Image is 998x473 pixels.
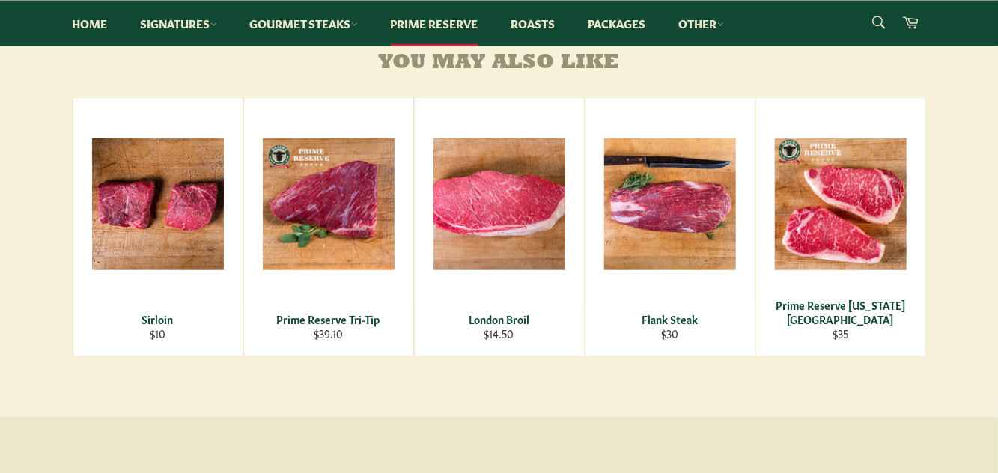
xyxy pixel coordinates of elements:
[73,52,926,75] h4: You may also like
[235,1,373,46] a: Gourmet Steaks
[765,298,916,327] div: Prime Reserve [US_STATE][GEOGRAPHIC_DATA]
[433,138,565,270] img: London Broil
[376,1,493,46] a: Prime Reserve
[253,326,404,341] div: $39.10
[58,1,123,46] a: Home
[243,97,414,357] a: Prime Reserve Tri-Tip Prime Reserve Tri-Tip $39.10
[594,326,745,341] div: $30
[424,312,574,326] div: London Broil
[755,97,926,357] a: Prime Reserve New York Strip Prime Reserve [US_STATE][GEOGRAPHIC_DATA] $35
[775,138,907,270] img: Prime Reserve New York Strip
[604,138,736,270] img: Flank Steak
[126,1,232,46] a: Signatures
[585,97,755,357] a: Flank Steak Flank Steak $30
[82,312,233,326] div: Sirloin
[73,97,243,357] a: Sirloin Sirloin $10
[92,138,224,270] img: Sirloin
[414,97,585,357] a: London Broil London Broil $14.50
[496,1,570,46] a: Roasts
[253,312,404,326] div: Prime Reserve Tri-Tip
[594,312,745,326] div: Flank Steak
[573,1,661,46] a: Packages
[664,1,739,46] a: Other
[424,326,574,341] div: $14.50
[263,138,395,270] img: Prime Reserve Tri-Tip
[82,326,233,341] div: $10
[765,326,916,341] div: $35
